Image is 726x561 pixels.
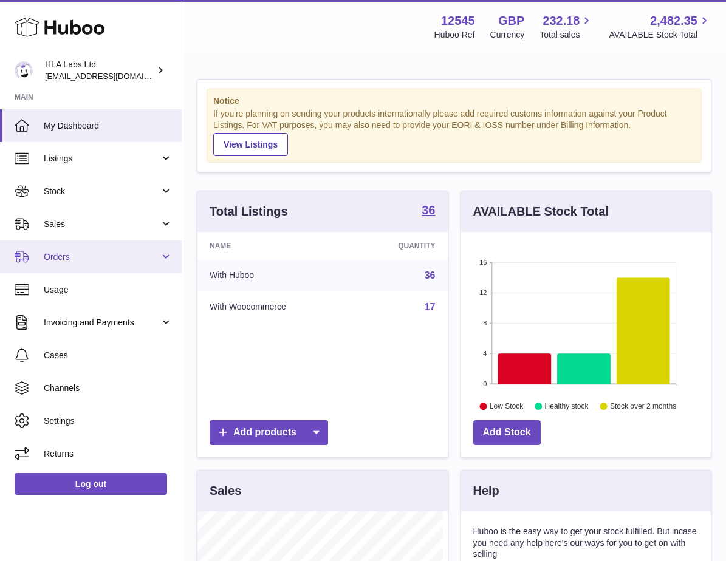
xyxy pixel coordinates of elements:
a: 232.18 Total sales [539,13,594,41]
text: 0 [483,380,487,387]
h3: Total Listings [210,203,288,220]
a: Log out [15,473,167,495]
td: With Woocommerce [197,291,352,323]
a: 36 [422,204,435,219]
span: Channels [44,382,173,394]
span: Listings [44,153,160,165]
td: With Huboo [197,260,352,291]
span: Cases [44,350,173,361]
span: Stock [44,186,160,197]
span: Total sales [539,29,594,41]
span: Settings [44,415,173,427]
h3: Help [473,483,499,499]
div: Currency [490,29,525,41]
a: View Listings [213,133,288,156]
text: 8 [483,319,487,327]
h3: AVAILABLE Stock Total [473,203,609,220]
strong: 36 [422,204,435,216]
span: Orders [44,251,160,263]
span: 232.18 [543,13,580,29]
span: Sales [44,219,160,230]
text: Stock over 2 months [610,402,676,410]
strong: 12545 [441,13,475,29]
span: 2,482.35 [650,13,697,29]
h3: Sales [210,483,241,499]
strong: GBP [498,13,524,29]
span: Usage [44,284,173,296]
a: Add products [210,420,328,445]
text: 4 [483,350,487,357]
span: [EMAIL_ADDRESS][DOMAIN_NAME] [45,71,179,81]
a: 36 [425,270,436,280]
th: Name [197,232,352,260]
span: AVAILABLE Stock Total [609,29,711,41]
text: Low Stock [489,402,523,410]
strong: Notice [213,95,695,107]
a: 17 [425,302,436,312]
th: Quantity [352,232,447,260]
img: clinton@newgendirect.com [15,61,33,80]
p: Huboo is the easy way to get your stock fulfilled. But incase you need any help here's our ways f... [473,526,699,560]
span: Returns [44,448,173,460]
div: Huboo Ref [434,29,475,41]
text: 16 [479,259,487,266]
a: 2,482.35 AVAILABLE Stock Total [609,13,711,41]
div: HLA Labs Ltd [45,59,154,82]
text: 12 [479,289,487,296]
span: My Dashboard [44,120,173,132]
text: Healthy stock [544,402,589,410]
div: If you're planning on sending your products internationally please add required customs informati... [213,108,695,155]
span: Invoicing and Payments [44,317,160,328]
a: Add Stock [473,420,541,445]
